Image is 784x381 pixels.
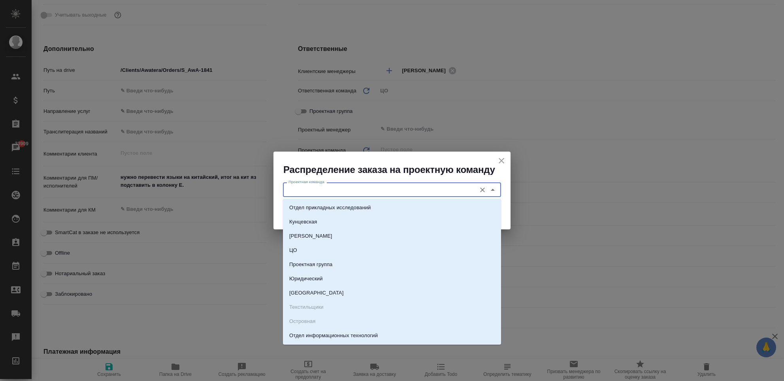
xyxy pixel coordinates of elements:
button: Очистить [477,184,488,195]
p: Кунцевская [289,218,317,226]
p: Отдел информационных технологий [289,332,378,340]
p: Отдел прикладных исследований [289,204,371,212]
p: ЦО [289,246,297,254]
button: close [496,155,507,167]
p: Юридический [289,275,323,283]
p: Проектная группа [289,261,332,268]
p: [GEOGRAPHIC_DATA] [289,289,343,297]
p: [PERSON_NAME] [289,232,332,240]
button: Close [487,184,498,195]
h2: Распределение заказа на проектную команду [283,163,511,176]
